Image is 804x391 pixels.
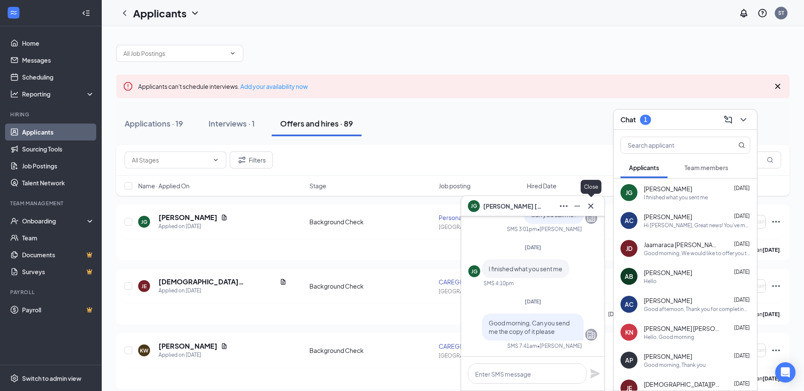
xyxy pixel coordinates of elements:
div: JG [471,268,478,275]
div: JE [142,283,147,290]
div: SMS 7:41am [507,342,537,350]
div: 1 [644,116,647,123]
div: Interviews · 1 [209,118,255,129]
span: Applicants can't schedule interviews. [138,83,308,90]
a: Scheduling [22,69,95,85]
div: AC [625,300,634,308]
div: CAREGIVER [439,342,522,350]
button: Waiting on Applicant [717,279,766,293]
div: JG [141,218,147,226]
svg: MagnifyingGlass [738,142,745,149]
span: Hired Date [527,182,556,190]
h3: Chat [620,115,636,124]
span: Applicants [629,164,659,171]
svg: Ellipses [771,281,781,291]
b: [DATE] [762,247,780,253]
div: Reporting [22,90,95,98]
div: [GEOGRAPHIC_DATA] [439,223,522,231]
svg: Plane [590,369,600,379]
h5: [PERSON_NAME] [159,341,217,351]
svg: ChevronDown [738,115,748,125]
span: [DATE] [734,352,750,359]
span: [DATE] [734,297,750,303]
div: Open Intercom Messenger [775,362,796,383]
span: [PERSON_NAME] [644,184,692,193]
a: Talent Network [22,174,95,191]
span: Team members [684,164,728,171]
div: [GEOGRAPHIC_DATA] [439,352,522,359]
svg: Document [221,343,228,350]
div: Hello, Good morning [644,333,694,341]
button: Waiting on Applicant [717,344,766,357]
div: Background Check [309,346,434,355]
div: Good afternoon, Thank you for completing the full application. There is nothing else needed at th... [644,306,750,313]
svg: Settings [10,374,19,383]
svg: Document [221,214,228,221]
a: ChevronLeft [120,8,130,18]
div: Personal Care Assistant (PCA) [439,213,522,222]
a: SurveysCrown [22,263,95,280]
span: [PERSON_NAME] [PERSON_NAME] [483,201,542,211]
div: KN [625,328,633,336]
button: ChevronDown [737,113,750,127]
svg: QuestionInfo [757,8,768,18]
svg: UserCheck [10,217,19,225]
button: Minimize [570,199,584,213]
span: • [PERSON_NAME] [537,226,582,233]
span: Job posting [439,182,470,190]
span: [DEMOGRAPHIC_DATA][PERSON_NAME] [644,380,720,388]
svg: Cross [586,201,596,211]
div: Switch to admin view [22,374,81,383]
div: AC [625,216,634,225]
div: [GEOGRAPHIC_DATA] [439,288,522,295]
p: [DEMOGRAPHIC_DATA][PERSON_NAME] has applied more than . [608,311,781,318]
div: Team Management [10,200,93,207]
div: Background Check [309,282,434,290]
a: PayrollCrown [22,301,95,318]
svg: ChevronDown [212,157,219,163]
div: Good morning, Thank you [644,361,706,369]
svg: Notifications [739,8,749,18]
a: Team [22,229,95,246]
svg: Ellipses [559,201,569,211]
h1: Applicants [133,6,186,20]
span: [DATE] [734,213,750,219]
div: I finished what you sent me [644,194,708,201]
div: SMS 4:10pm [484,280,514,287]
span: [DATE] [525,244,541,251]
a: Messages [22,52,95,69]
span: [PERSON_NAME] [644,212,692,221]
svg: Document [280,278,287,285]
div: Offers and hires · 89 [280,118,353,129]
svg: MagnifyingGlass [767,157,773,163]
div: SMS 3:01pm [507,226,537,233]
span: Jaamaraca [PERSON_NAME] [644,240,720,249]
svg: Company [586,330,596,340]
div: Applied on [DATE] [159,351,228,359]
span: [DATE] [734,241,750,247]
span: [PERSON_NAME] [644,296,692,305]
span: [DATE] [734,269,750,275]
div: Applied on [DATE] [159,222,228,231]
svg: ComposeMessage [723,115,733,125]
svg: Filter [237,155,247,165]
span: [PERSON_NAME] [PERSON_NAME] [644,324,720,333]
span: [DATE] [734,185,750,191]
span: [PERSON_NAME] [644,352,692,361]
svg: Ellipses [771,217,781,227]
div: Good morning, We would like to offer you the position as a caregiver at 17.00 an hour upon backgr... [644,250,750,257]
svg: ChevronDown [190,8,200,18]
svg: Ellipses [771,345,781,355]
div: KW [140,347,148,354]
span: [DATE] [734,325,750,331]
div: CAREGIVER [439,278,522,286]
div: Background Check [309,218,434,226]
span: [DATE] [734,380,750,387]
div: Onboarding [22,217,87,225]
h5: [PERSON_NAME] [159,213,217,222]
span: • [PERSON_NAME] [537,342,582,350]
div: Payroll [10,289,93,296]
svg: WorkstreamLogo [9,8,18,17]
a: Add your availability now [240,83,308,90]
button: Cross [584,199,598,213]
